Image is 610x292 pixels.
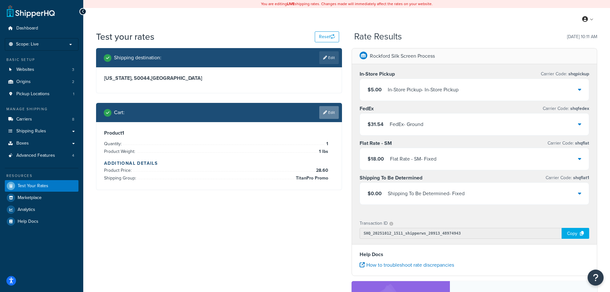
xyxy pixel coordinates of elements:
h3: In-Store Pickup [360,71,395,77]
li: Origins [5,76,78,88]
p: Carrier Code: [543,104,589,113]
span: $31.54 [368,121,384,128]
a: Origins2 [5,76,78,88]
h2: Cart : [114,110,125,115]
div: Manage Shipping [5,106,78,112]
a: Edit [319,51,339,64]
span: Test Your Rates [18,183,48,189]
span: 8 [72,117,74,122]
h1: Test your rates [96,30,154,43]
span: Origins [16,79,31,85]
span: 2 [72,79,74,85]
span: Boxes [16,141,29,146]
span: Websites [16,67,34,72]
h4: Help Docs [360,251,590,258]
span: shqpickup [567,71,589,77]
h3: [US_STATE], 50044 , [GEOGRAPHIC_DATA] [104,75,334,81]
p: Carrier Code: [548,139,589,148]
h3: Shipping To Be Determined [360,175,422,181]
div: In-Store Pickup - In-Store Pickup [388,85,459,94]
button: Reset [315,31,339,42]
a: Carriers8 [5,113,78,125]
p: Transaction ID [360,219,388,228]
p: [DATE] 10:11 AM [567,32,597,41]
span: Analytics [18,207,35,213]
a: Websites3 [5,64,78,76]
a: Test Your Rates [5,180,78,192]
span: Dashboard [16,26,38,31]
a: How to troubleshoot rate discrepancies [360,261,454,269]
span: Product Weight: [104,148,137,155]
a: Analytics [5,204,78,215]
h3: Flat Rate - SM [360,140,392,146]
span: 1 [73,91,74,97]
span: 1 [325,140,328,148]
span: shqfedex [569,105,589,112]
h3: Product 1 [104,130,334,136]
a: Help Docs [5,216,78,227]
h2: Rate Results [354,32,402,42]
span: shqflat1 [572,174,589,181]
b: LIVE [287,1,295,7]
span: Shipping Group: [104,175,138,181]
li: Websites [5,64,78,76]
div: Resources [5,173,78,179]
div: Shipping To Be Determined - Fixed [388,189,465,198]
span: shqflat [574,140,589,146]
span: Carriers [16,117,32,122]
button: Open Resource Center [588,270,604,286]
span: Pickup Locations [16,91,50,97]
span: $0.00 [368,190,382,197]
div: Basic Setup [5,57,78,63]
span: $5.00 [368,86,382,93]
p: Carrier Code: [541,70,589,79]
a: Boxes [5,138,78,149]
div: Copy [562,228,589,239]
p: Rockford Silk Screen Process [370,52,435,61]
a: Advanced Features4 [5,150,78,162]
div: Flat Rate - SM - Fixed [390,154,436,163]
span: Help Docs [18,219,38,224]
span: Shipping Rules [16,129,46,134]
h2: Shipping destination : [114,55,161,61]
span: Scope: Live [16,42,39,47]
span: 3 [72,67,74,72]
span: 4 [72,153,74,158]
div: FedEx - Ground [390,120,423,129]
a: Dashboard [5,22,78,34]
a: Shipping Rules [5,125,78,137]
span: Product Price: [104,167,133,174]
span: Advanced Features [16,153,55,158]
li: Pickup Locations [5,88,78,100]
span: TitanPro Promo [294,174,328,182]
p: Carrier Code: [546,173,589,182]
span: $18.00 [368,155,384,163]
a: Pickup Locations1 [5,88,78,100]
span: Marketplace [18,195,42,201]
span: 28.60 [314,167,328,174]
span: Quantity: [104,140,123,147]
li: Advanced Features [5,150,78,162]
a: Edit [319,106,339,119]
li: Carriers [5,113,78,125]
h3: FedEx [360,105,374,112]
h4: Additional Details [104,160,334,167]
a: Marketplace [5,192,78,204]
span: 1 lbs [317,148,328,155]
